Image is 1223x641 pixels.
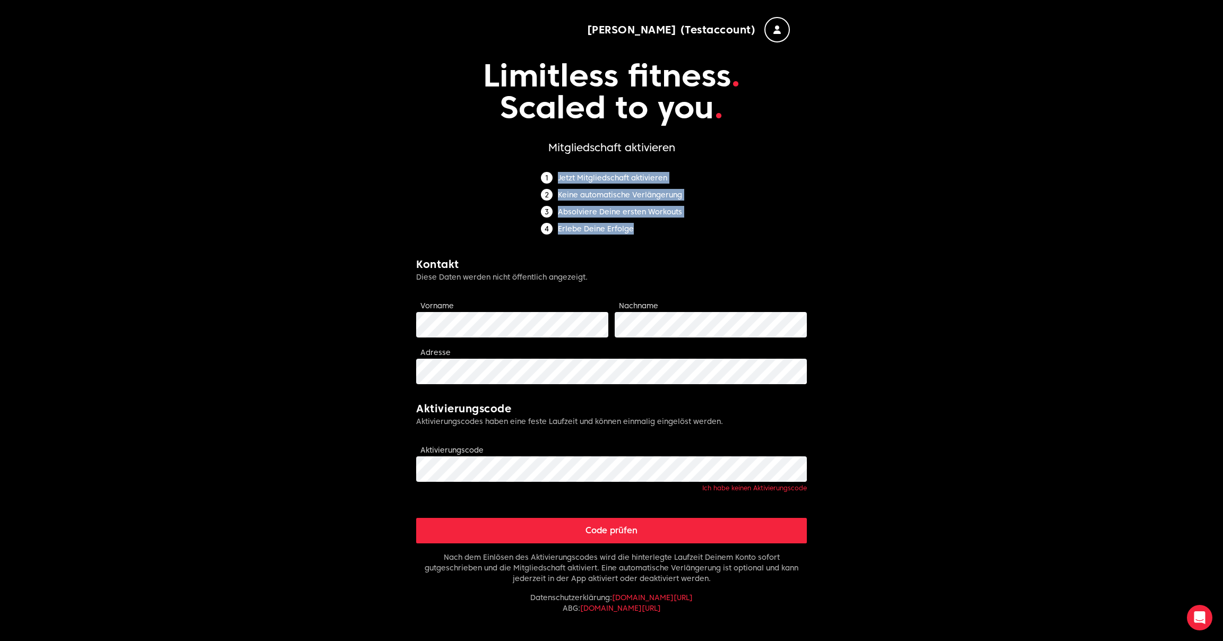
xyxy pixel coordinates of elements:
[416,592,807,613] p: Datenschutzerklärung : ABG :
[541,223,682,235] li: Erlebe Deine Erfolge
[416,140,807,155] h1: Mitgliedschaft aktivieren
[416,518,807,543] button: Code prüfen
[714,88,724,126] span: .
[541,189,682,201] li: Keine automatische Verlängerung
[416,416,807,427] p: Aktivierungscodes haben eine feste Laufzeit und können einmalig eingelöst werden.
[416,257,807,272] h2: Kontakt
[420,301,454,310] label: Vorname
[587,22,756,37] span: [PERSON_NAME] (Testaccount)
[416,401,807,416] h2: Aktivierungscode
[580,604,661,612] a: [DOMAIN_NAME][URL]
[416,272,807,282] p: Diese Daten werden nicht öffentlich angezeigt.
[420,446,484,454] label: Aktivierungscode
[416,552,807,584] p: Nach dem Einlösen des Aktivierungscodes wird die hinterlegte Laufzeit Deinem Konto sofort gutgesc...
[541,206,682,218] li: Absolviere Deine ersten Workouts
[731,56,740,94] span: .
[420,348,451,357] label: Adresse
[541,172,682,184] li: Jetzt Mitgliedschaft aktivieren
[702,484,807,492] a: Ich habe keinen Aktivierungscode
[1187,605,1212,630] div: Open Intercom Messenger
[587,17,790,42] button: [PERSON_NAME] (Testaccount)
[416,42,807,140] p: Limitless fitness Scaled to you
[612,593,693,602] a: [DOMAIN_NAME][URL]
[619,301,658,310] label: Nachname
